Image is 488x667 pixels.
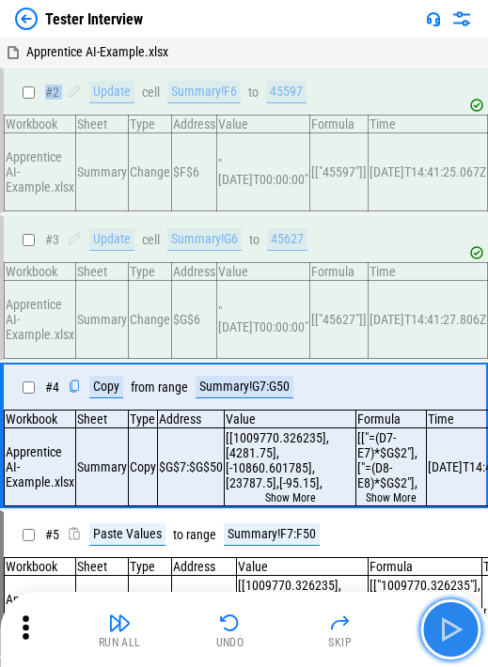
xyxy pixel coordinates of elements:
[369,116,488,133] td: Time
[310,116,369,133] td: Formula
[237,558,369,576] td: Value
[369,281,488,359] td: [DATE]T14:41:27.806Z
[311,164,367,179] div: [["45597"]]
[370,578,480,639] div: [["1009770.326235"],["4281.75"],["-10860.601785"],["23787.5"],["-95.15"],["190.3"],["-1760.275"],...
[225,411,356,428] td: Value
[218,304,308,334] div: "[DATE]T00:00:00"
[200,607,260,652] button: Undo
[129,116,172,133] td: Type
[265,491,316,504] button: Show More
[310,607,370,652] button: Skip
[186,528,216,542] div: range
[366,491,417,504] button: Show More
[5,281,76,359] td: Apprentice AI-Example.xlsx
[129,428,158,506] td: Copy
[129,133,172,211] td: Change
[158,380,188,395] div: range
[196,376,293,398] div: Summary!G7:G50
[356,411,427,428] td: Formula
[218,157,308,187] div: "[DATE]T00:00:00"
[216,637,244,648] div: Undo
[172,576,237,654] td: $F$7:$F$50
[426,11,441,26] img: Support
[167,81,241,103] div: Summary!F6
[217,263,310,281] td: Value
[89,607,150,652] button: Run All
[248,85,259,100] div: to
[76,281,129,359] td: Summary
[435,614,465,644] img: Main button
[108,612,131,634] img: Run All
[5,411,76,428] td: Workbook
[5,558,76,576] td: Workbook
[172,116,217,133] td: Address
[329,612,352,634] img: Skip
[15,8,38,30] img: Back
[158,411,225,428] td: Address
[450,8,473,30] img: Settings menu
[45,527,59,542] span: # 5
[45,232,59,247] span: # 3
[219,612,242,634] img: Undo
[5,116,76,133] td: Workbook
[267,228,307,251] div: 45627
[158,428,225,506] td: $G$7:$G$50
[131,380,155,395] div: from
[172,281,217,359] td: $G$6
[172,558,237,576] td: Address
[5,576,76,654] td: Apprentice AI-Example.xlsx
[328,637,352,648] div: Skip
[129,281,172,359] td: Change
[357,430,425,491] div: [["=(D7-E7)*$G$2"],["=(D8-E8)*$G$2"],["=(D9-E9)*$G$2"],["=(D10-E10)*$G$2"],["=(D11-E11)*$G$2"],["...
[89,81,134,103] div: Update
[129,576,172,654] td: Change
[76,576,129,654] td: Summary
[76,411,129,428] td: Sheet
[76,558,129,576] td: Sheet
[224,523,320,546] div: Summary!F7:F50
[45,10,143,28] div: Tester Interview
[129,558,172,576] td: Type
[369,263,488,281] td: Time
[45,85,59,100] span: # 2
[167,228,242,251] div: Summary!G6
[89,523,165,546] div: Paste Values
[249,233,260,247] div: to
[238,578,367,639] div: [[1009770.326235],[4281.75],[-10860.601785],[23787.5],[-95.15],[190.3],[-1760.275],[3452878.01644...
[172,133,217,211] td: $F$6
[99,637,141,648] div: Run All
[45,380,59,395] span: # 4
[266,81,307,103] div: 45597
[369,133,488,211] td: [DATE]T14:41:25.067Z
[89,376,123,398] div: Copy
[217,116,310,133] td: Value
[172,263,217,281] td: Address
[76,133,129,211] td: Summary
[310,263,369,281] td: Formula
[173,528,183,542] div: to
[311,312,367,327] div: [["45627"]]
[5,263,76,281] td: Workbook
[129,263,172,281] td: Type
[76,428,129,506] td: Summary
[226,430,354,491] div: [[1009770.326235],[4281.75],[-10860.601785],[23787.5],[-95.15],[190.3],[-1760.275],[3452878.01644...
[129,411,158,428] td: Type
[89,228,134,251] div: Update
[5,133,76,211] td: Apprentice AI-Example.xlsx
[26,44,168,59] span: Apprentice AI-Example.xlsx
[76,263,129,281] td: Sheet
[369,558,482,576] td: Formula
[76,116,129,133] td: Sheet
[142,233,160,247] div: cell
[5,428,76,506] td: Apprentice AI-Example.xlsx
[142,85,160,100] div: cell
